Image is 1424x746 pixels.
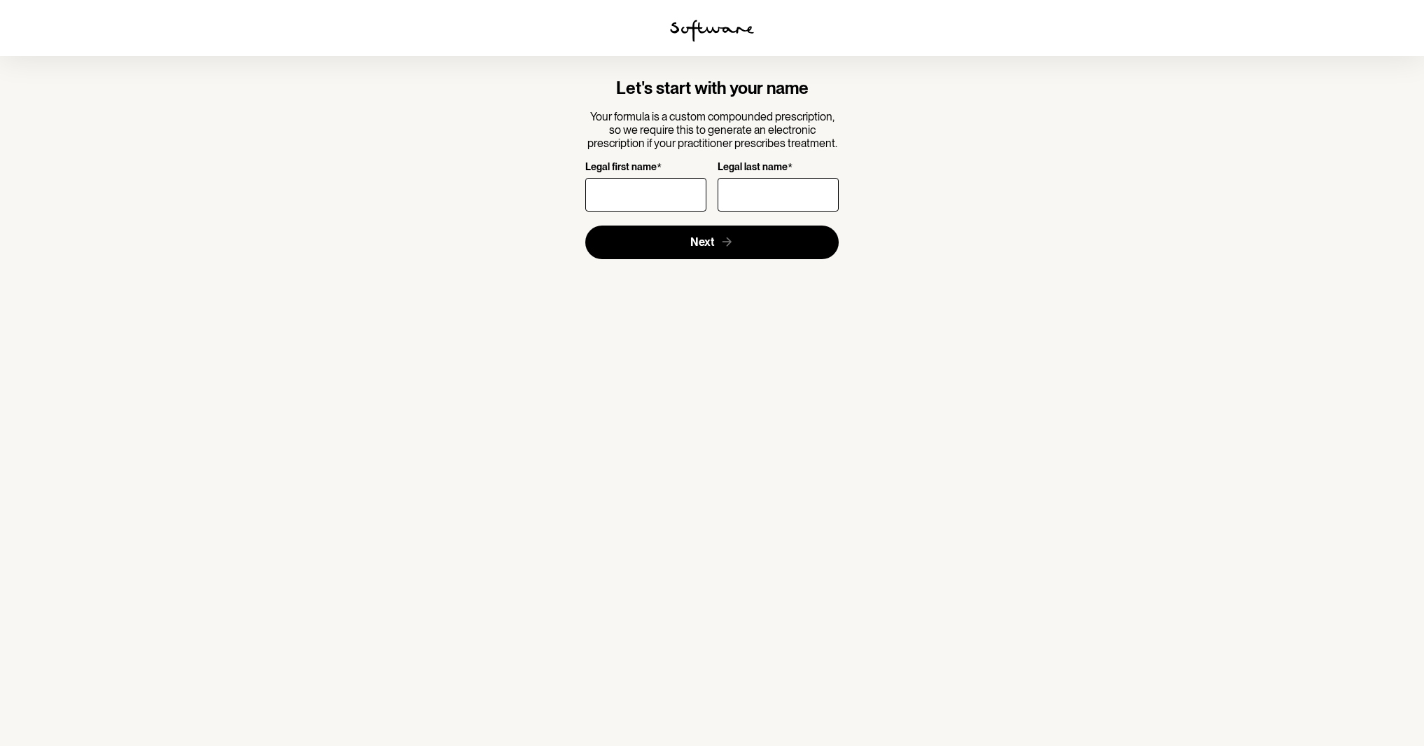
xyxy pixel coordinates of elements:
[585,78,839,99] h4: Let's start with your name
[585,226,839,259] button: Next
[585,161,657,174] p: Legal first name
[718,161,788,174] p: Legal last name
[585,110,839,151] p: Your formula is a custom compounded prescription, so we require this to generate an electronic pr...
[670,20,754,42] img: software logo
[690,235,714,249] span: Next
